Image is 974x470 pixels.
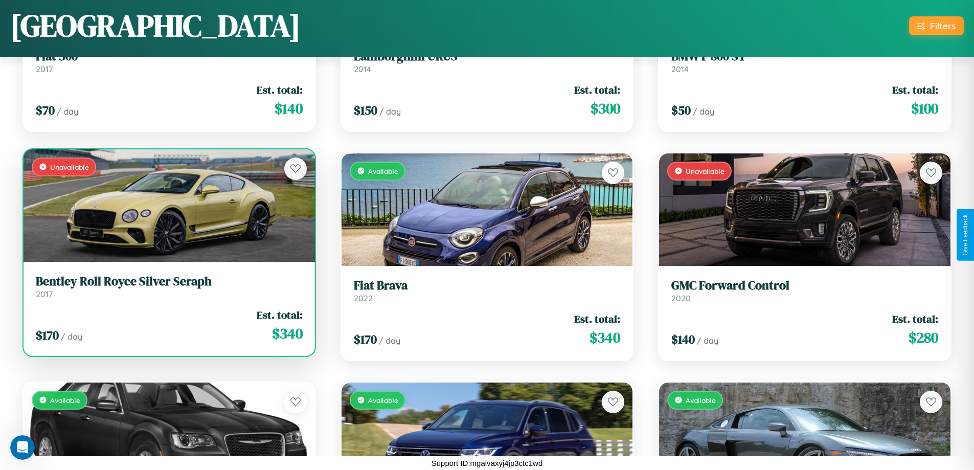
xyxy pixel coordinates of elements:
[671,64,689,74] span: 2014
[671,49,938,64] h3: BMW F 800 ST
[671,49,938,74] a: BMW F 800 ST2014
[892,311,938,326] span: Est. total:
[10,5,301,47] h1: [GEOGRAPHIC_DATA]
[574,311,620,326] span: Est. total:
[590,327,620,348] span: $ 340
[57,106,78,117] span: / day
[354,49,621,64] h3: Lamborghini URUS
[379,106,401,117] span: / day
[36,327,59,344] span: $ 170
[909,327,938,348] span: $ 280
[930,20,956,31] div: Filters
[962,214,969,256] div: Give Feedback
[697,335,718,346] span: / day
[574,82,620,97] span: Est. total:
[275,98,303,119] span: $ 140
[36,289,53,299] span: 2017
[432,456,543,470] p: Support ID: mgaivaxyj4jp3ctc1wd
[36,64,53,74] span: 2017
[892,82,938,97] span: Est. total:
[671,278,938,303] a: GMC Forward Control2020
[257,307,303,322] span: Est. total:
[272,323,303,344] span: $ 340
[36,274,303,299] a: Bentley Roll Royce Silver Seraph2017
[354,293,373,303] span: 2022
[354,102,377,119] span: $ 150
[36,102,55,119] span: $ 70
[671,293,691,303] span: 2020
[671,331,695,348] span: $ 140
[686,396,716,405] span: Available
[379,335,400,346] span: / day
[909,16,964,35] button: Filters
[354,278,621,293] h3: Fiat Brava
[354,278,621,303] a: Fiat Brava2022
[36,49,303,64] h3: Fiat 500
[671,102,691,119] span: $ 50
[257,82,303,97] span: Est. total:
[36,49,303,74] a: Fiat 5002017
[671,278,938,293] h3: GMC Forward Control
[911,98,938,119] span: $ 100
[354,64,371,74] span: 2014
[591,98,620,119] span: $ 300
[354,331,377,348] span: $ 170
[61,331,82,342] span: / day
[354,49,621,74] a: Lamborghini URUS2014
[50,396,80,405] span: Available
[693,106,714,117] span: / day
[50,163,89,171] span: Unavailable
[10,435,35,460] iframe: Intercom live chat
[686,167,724,175] span: Unavailable
[36,274,303,289] h3: Bentley Roll Royce Silver Seraph
[368,396,398,405] span: Available
[368,167,398,175] span: Available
